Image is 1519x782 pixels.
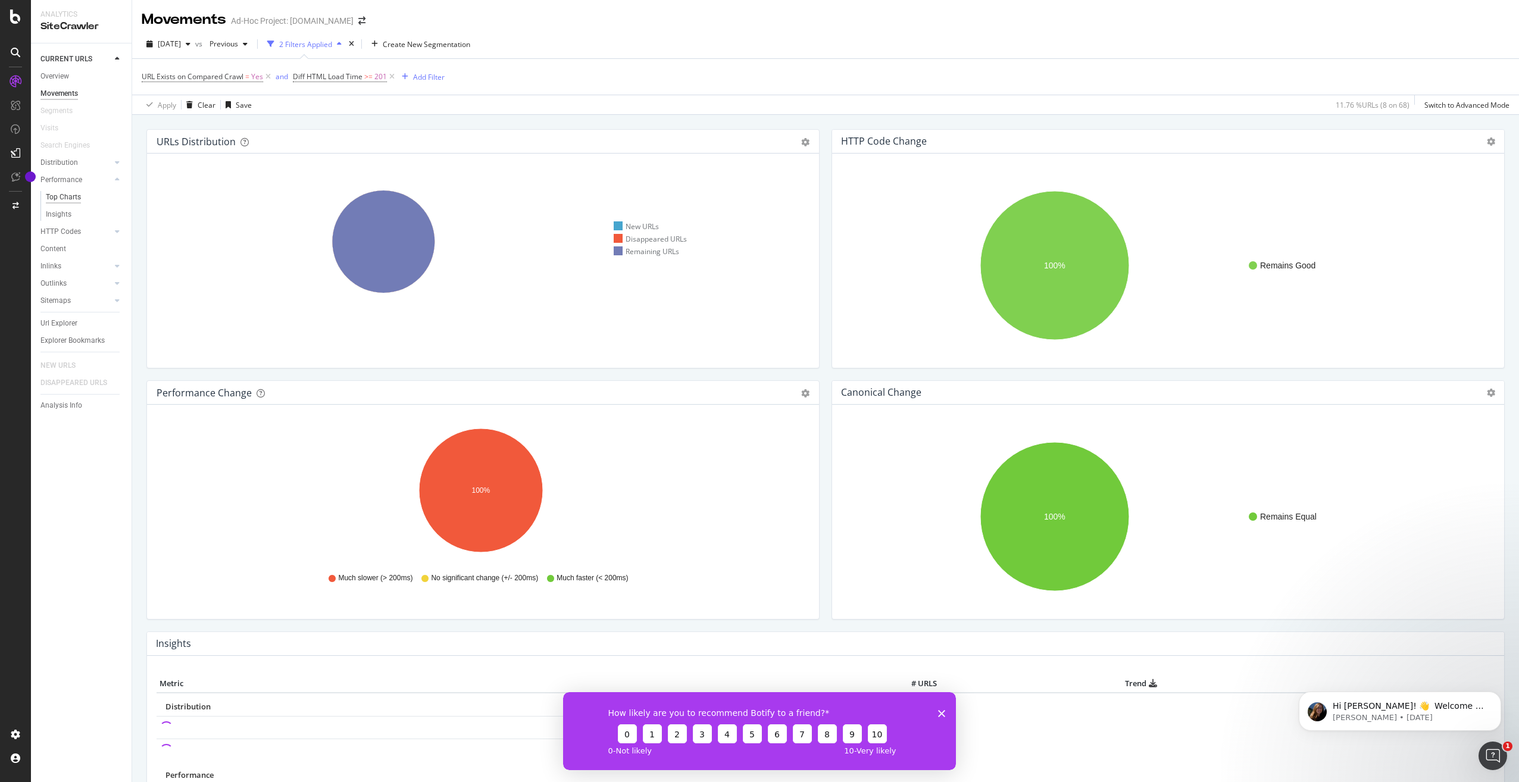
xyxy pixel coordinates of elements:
[1044,512,1065,521] text: 100%
[40,53,92,65] div: CURRENT URLS
[157,136,236,148] div: URLs Distribution
[40,53,111,65] a: CURRENT URLS
[338,573,412,583] span: Much slower (> 200ms)
[472,486,490,495] text: 100%
[40,260,111,273] a: Inlinks
[841,384,921,401] h4: Canonical Change
[40,122,58,134] div: Visits
[1044,261,1065,270] text: 100%
[1420,95,1509,114] button: Switch to Advanced Mode
[397,70,445,84] button: Add Filter
[1487,137,1495,146] i: Options
[940,675,1341,693] th: Trend
[431,573,538,583] span: No significant change (+/- 200ms)
[1479,742,1507,770] iframe: Intercom live chat
[25,171,36,182] div: Tooltip anchor
[40,260,61,273] div: Inlinks
[614,246,679,257] div: Remaining URLs
[262,35,346,54] button: 2 Filters Applied
[279,39,332,49] div: 2 Filters Applied
[1424,100,1509,110] div: Switch to Advanced Mode
[142,35,195,54] button: [DATE]
[801,389,809,398] div: gear
[142,95,176,114] button: Apply
[221,95,252,114] button: Save
[293,71,362,82] span: Diff HTML Load Time
[40,399,82,412] div: Analysis Info
[157,424,805,562] svg: A chart.
[245,71,249,82] span: =
[40,87,123,100] a: Movements
[40,359,87,372] a: NEW URLS
[40,105,73,117] div: Segments
[165,701,211,712] span: Distribution
[842,173,1490,358] div: A chart.
[40,277,111,290] a: Outlinks
[157,387,252,399] div: Performance Change
[157,675,892,693] th: Metric
[40,157,111,169] a: Distribution
[46,191,123,204] a: Top Charts
[46,208,71,221] div: Insights
[46,208,123,221] a: Insights
[40,317,123,330] a: Url Explorer
[614,221,659,232] div: New URLs
[40,295,71,307] div: Sitemaps
[40,277,67,290] div: Outlinks
[182,95,215,114] button: Clear
[801,138,809,146] div: gear
[276,71,288,82] div: and
[40,157,78,169] div: Distribution
[156,636,191,652] h4: Insights
[841,133,927,149] h4: HTTP Code Change
[40,70,69,83] div: Overview
[205,35,252,54] button: Previous
[346,38,357,50] div: times
[40,174,111,186] a: Performance
[40,334,105,347] div: Explorer Bookmarks
[614,234,687,244] div: Disappeared URLs
[40,139,90,152] div: Search Engines
[1260,261,1315,270] text: Remains Good
[40,334,123,347] a: Explorer Bookmarks
[40,399,123,412] a: Analysis Info
[383,39,470,49] span: Create New Segmentation
[142,10,226,30] div: Movements
[557,573,628,583] span: Much faster (< 200ms)
[40,139,102,152] a: Search Engines
[205,39,238,49] span: Previous
[1260,512,1317,521] text: Remains Equal
[40,243,66,255] div: Content
[1503,742,1512,751] span: 1
[40,20,122,33] div: SiteCrawler
[892,675,940,693] th: # URLS
[358,17,365,25] div: arrow-right-arrow-left
[374,68,387,85] span: 201
[231,15,354,27] div: Ad-Hoc Project: [DOMAIN_NAME]
[198,100,215,110] div: Clear
[40,87,78,100] div: Movements
[40,174,82,186] div: Performance
[842,424,1490,609] svg: A chart.
[158,39,181,49] span: 2025 Aug. 8th
[236,100,252,110] div: Save
[40,359,76,372] div: NEW URLS
[165,770,214,780] span: Performance
[1487,389,1495,397] i: Options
